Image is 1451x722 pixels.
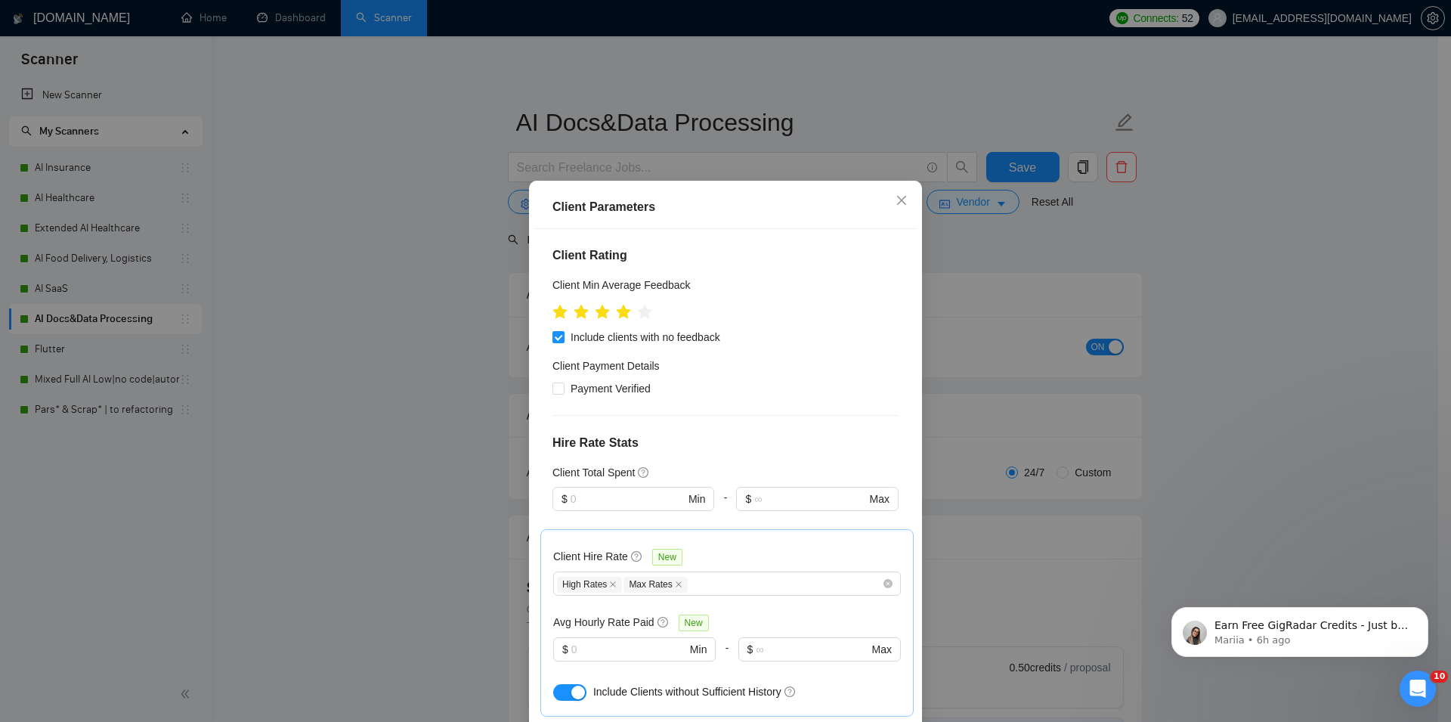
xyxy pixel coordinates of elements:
[631,550,643,562] span: question-circle
[574,304,589,319] span: star
[756,641,868,658] input: ∞
[623,577,687,593] span: Max Rates
[552,198,899,216] div: Client Parameters
[714,487,736,529] div: -
[675,581,682,588] span: close
[571,641,687,658] input: 0
[552,464,635,481] h5: Client Total Spent
[616,304,631,319] span: star
[565,329,726,346] span: Include clients with no feedback
[745,491,751,507] span: $
[637,304,652,319] span: star
[571,491,685,507] input: 0
[872,641,892,658] span: Max
[638,466,650,479] span: question-circle
[552,277,691,293] h5: Client Min Average Feedback
[784,686,797,698] span: question-circle
[883,579,893,588] span: close-circle
[595,304,610,319] span: star
[1400,671,1436,707] iframe: Intercom live chat
[552,246,899,265] h4: Client Rating
[688,491,706,507] span: Min
[657,616,670,628] span: question-circle
[552,304,568,319] span: star
[562,491,568,507] span: $
[609,581,617,588] span: close
[747,641,753,658] span: $
[562,641,568,658] span: $
[593,686,781,698] span: Include Clients without Sufficient History
[565,380,657,397] span: Payment Verified
[1431,671,1448,683] span: 10
[553,614,654,631] h5: Avg Hourly Rate Paid
[552,434,899,452] h4: Hire Rate Stats
[870,491,889,507] span: Max
[557,577,622,593] span: High Rates
[716,637,738,680] div: -
[552,358,660,374] h4: Client Payment Details
[553,548,628,565] h5: Client Hire Rate
[652,549,682,566] span: New
[754,491,866,507] input: ∞
[690,641,707,658] span: Min
[1149,575,1451,681] iframe: Intercom notifications message
[679,615,709,631] span: New
[881,181,922,222] button: Close
[896,194,908,206] span: close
